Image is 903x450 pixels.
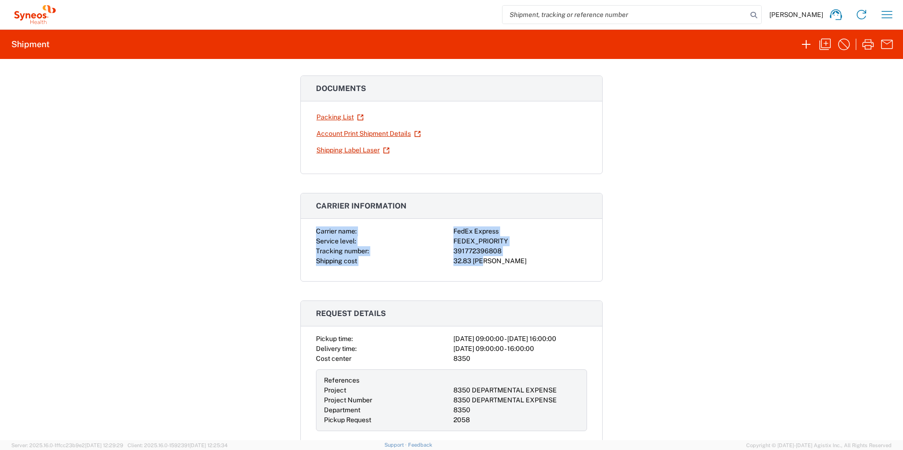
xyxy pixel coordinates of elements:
span: References [324,376,359,384]
div: Department [324,405,450,415]
span: Documents [316,84,366,93]
h2: Shipment [11,39,50,50]
span: Shipping cost [316,257,357,265]
div: [DATE] 09:00:00 - 16:00:00 [453,344,587,354]
div: 8350 [453,405,579,415]
div: Project Number [324,395,450,405]
span: Request details [316,309,386,318]
span: Pickup time: [316,335,353,342]
div: Project [324,385,450,395]
span: [PERSON_NAME] [769,10,823,19]
div: [DATE] 09:00:00 - [DATE] 16:00:00 [453,334,587,344]
a: Account Print Shipment Details [316,125,421,142]
span: Service level: [316,237,356,245]
a: Shipping Label Laser [316,142,390,158]
span: [DATE] 12:29:29 [85,442,123,448]
div: 8350 DEPARTMENTAL EXPENSE [453,395,579,405]
span: Client: 2025.16.0-1592391 [128,442,228,448]
span: Carrier name: [316,227,357,235]
span: [DATE] 12:25:34 [189,442,228,448]
span: Copyright © [DATE]-[DATE] Agistix Inc., All Rights Reserved [746,441,892,450]
div: 2058 [453,415,579,425]
span: Cost center [316,355,351,362]
span: Tracking number: [316,247,369,255]
span: Carrier information [316,201,407,210]
a: Feedback [408,442,432,448]
div: 8350 DEPARTMENTAL EXPENSE [453,385,579,395]
div: 8350 [453,354,587,364]
a: Packing List [316,109,364,125]
div: 32.83 [PERSON_NAME] [453,256,587,266]
input: Shipment, tracking or reference number [503,6,747,24]
div: FedEx Express [453,226,587,236]
a: Support [384,442,408,448]
div: Pickup Request [324,415,450,425]
span: Server: 2025.16.0-1ffcc23b9e2 [11,442,123,448]
div: 391772396808 [453,246,587,256]
div: FEDEX_PRIORITY [453,236,587,246]
span: Delivery time: [316,345,357,352]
